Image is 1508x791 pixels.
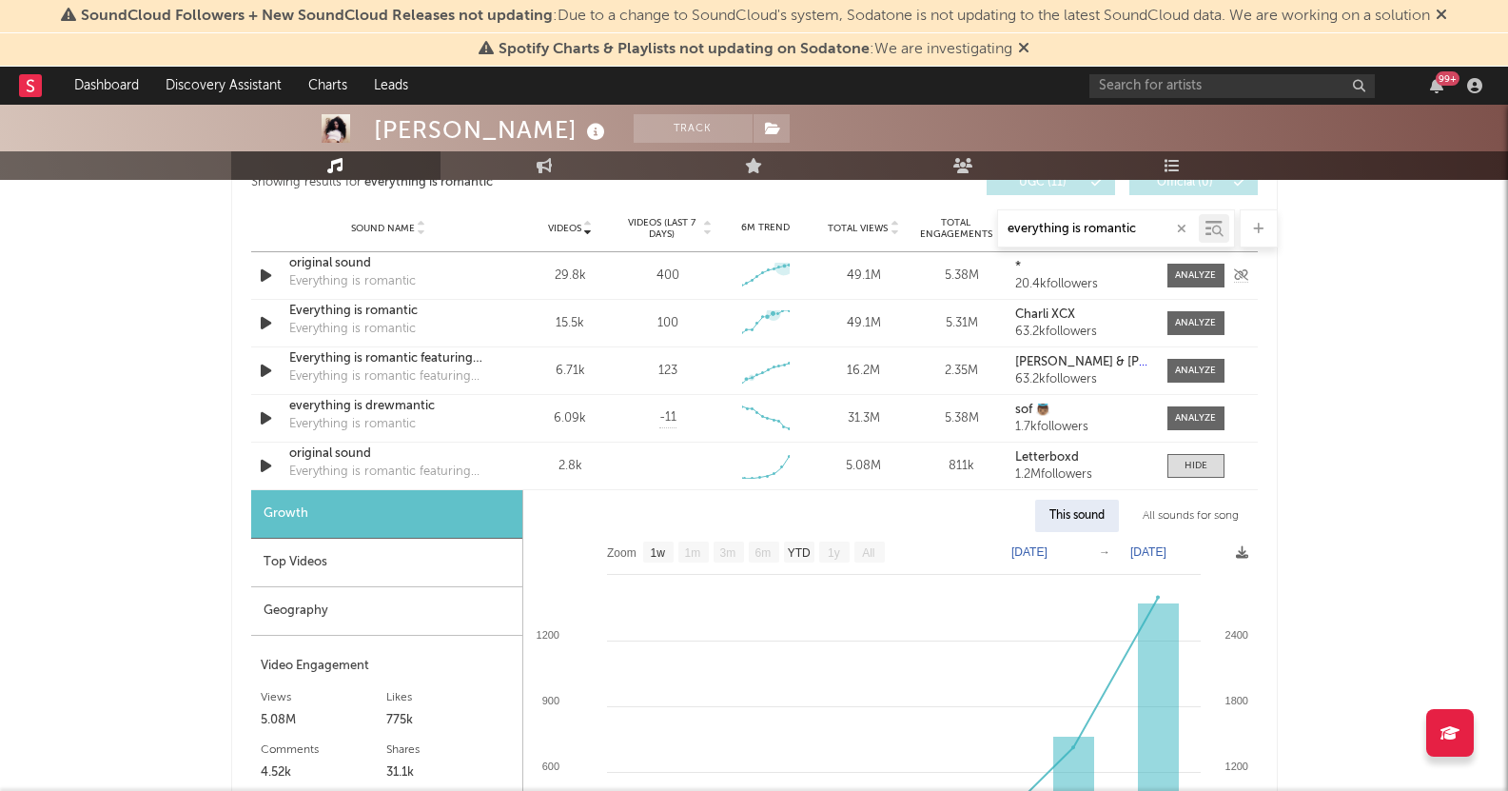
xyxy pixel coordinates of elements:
a: Letterboxd [1015,451,1147,465]
div: 400 [656,267,679,286]
a: Dashboard [61,67,152,105]
strong: Letterboxd [1015,451,1079,464]
input: Search for artists [1089,74,1375,98]
text: Zoom [607,546,636,560]
div: Everything is romantic [289,272,416,291]
div: 99 + [1436,71,1459,86]
div: 29.8k [526,267,615,286]
text: 1w [650,546,665,560]
div: 2.35M [917,362,1006,381]
text: 1200 [536,629,558,641]
span: -11 [659,408,676,427]
div: 49.1M [819,314,908,333]
text: 6m [754,546,771,560]
span: : Due to a change to SoundCloud's system, Sodatone is not updating to the latest SoundCloud data.... [81,9,1430,24]
text: 1200 [1224,761,1247,772]
text: YTD [787,546,810,560]
div: 5.08M [261,709,387,732]
a: [PERSON_NAME] & [PERSON_NAME] [1015,356,1147,369]
div: 6.09k [526,409,615,428]
text: 1m [684,546,700,560]
div: 811k [917,457,1006,476]
div: 5.31M [917,314,1006,333]
div: 49.1M [819,267,908,286]
a: Leads [361,67,421,105]
div: Everything is romantic [289,320,416,339]
text: All [862,546,874,560]
input: Search by song name or URL [998,222,1199,237]
div: Shares [386,739,513,761]
span: Spotify Charts & Playlists not updating on Sodatone [499,42,870,57]
button: Track [634,114,753,143]
div: This sound [1035,500,1119,532]
text: [DATE] [1011,545,1048,559]
text: 3m [719,546,735,560]
text: 2400 [1224,629,1247,641]
div: Everything is romantic featuring [PERSON_NAME] [289,463,488,482]
strong: [PERSON_NAME] & [PERSON_NAME] [1015,356,1225,368]
span: : We are investigating [499,42,1012,57]
div: Everything is romantic [289,415,416,434]
div: Video Engagement [261,655,513,678]
button: 99+ [1430,78,1443,93]
div: Showing results for [251,170,754,195]
div: Views [261,686,387,709]
div: Top Videos [251,539,522,587]
div: 123 [658,362,677,381]
div: Growth [251,490,522,539]
text: → [1099,545,1110,559]
strong: Charli XCX [1015,308,1075,321]
div: 16.2M [819,362,908,381]
div: 5.38M [917,409,1006,428]
div: All sounds for song [1128,500,1253,532]
div: 5.38M [917,267,1006,286]
div: Geography [251,587,522,636]
span: Dismiss [1018,42,1029,57]
div: Likes [386,686,513,709]
span: UGC ( 11 ) [999,177,1087,188]
a: everything is drewmantic [289,397,488,416]
button: Official(0) [1129,170,1258,195]
div: 1.7k followers [1015,421,1147,434]
div: Everything is romantic featuring [PERSON_NAME] [289,367,488,386]
text: 1y [827,546,839,560]
a: original sound [289,254,488,273]
text: 1800 [1224,695,1247,706]
div: 15.5k [526,314,615,333]
div: 775k [386,709,513,732]
div: 63.2k followers [1015,373,1147,386]
text: 900 [541,695,558,706]
div: everything is romantic [364,171,493,194]
div: 1.2M followers [1015,468,1147,482]
text: [DATE] [1130,545,1166,559]
div: 6.71k [526,362,615,381]
a: original sound [289,445,488,464]
div: 2.8k [526,457,615,476]
span: Dismiss [1436,9,1447,24]
div: 4.52k [261,761,387,784]
text: 600 [541,761,558,772]
a: Charli XCX [1015,308,1147,322]
a: Everything is romantic [289,302,488,321]
div: 31.3M [819,409,908,428]
a: Everything is romantic featuring [PERSON_NAME] [289,349,488,368]
a: Discovery Assistant [152,67,295,105]
strong: sof 👼🏽 [1015,404,1050,416]
div: 20.4k followers [1015,278,1147,291]
div: 31.1k [386,761,513,784]
div: Comments [261,739,387,761]
div: 5.08M [819,457,908,476]
a: sof 👼🏽 [1015,404,1147,417]
a: Charts [295,67,361,105]
span: Official ( 0 ) [1142,177,1229,188]
div: 100 [657,314,678,333]
span: SoundCloud Followers + New SoundCloud Releases not updating [81,9,553,24]
button: UGC(11) [987,170,1115,195]
div: [PERSON_NAME] [374,114,610,146]
div: 63.2k followers [1015,326,1147,339]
